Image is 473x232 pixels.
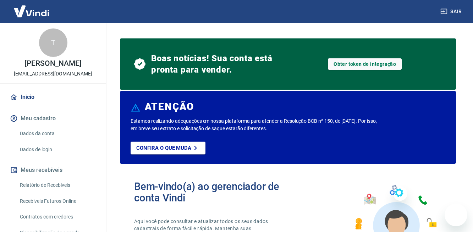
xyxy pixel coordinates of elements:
[134,181,288,204] h2: Bem-vindo(a) ao gerenciador de conta Vindi
[445,204,467,226] iframe: Botão para abrir a janela de mensagens
[145,103,194,110] h6: ATENÇÃO
[17,126,98,141] a: Dados da conta
[151,53,288,75] span: Boas notícias! Sua conta está pronta para vender.
[9,0,55,22] img: Vindi
[328,58,402,70] a: Obter token de integração
[17,210,98,224] a: Contratos com credores
[39,28,67,57] div: T
[131,142,205,154] a: Confira o que muda
[14,70,92,78] p: [EMAIL_ADDRESS][DOMAIN_NAME]
[9,89,98,105] a: Início
[439,5,464,18] button: Sair
[393,186,407,201] iframe: Fechar mensagem
[17,178,98,193] a: Relatório de Recebíveis
[24,60,81,67] p: [PERSON_NAME]
[17,194,98,209] a: Recebíveis Futuros Online
[136,145,191,151] p: Confira o que muda
[17,142,98,157] a: Dados de login
[131,117,383,132] p: Estamos realizando adequações em nossa plataforma para atender a Resolução BCB nº 150, de [DATE]....
[9,162,98,178] button: Meus recebíveis
[9,111,98,126] button: Meu cadastro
